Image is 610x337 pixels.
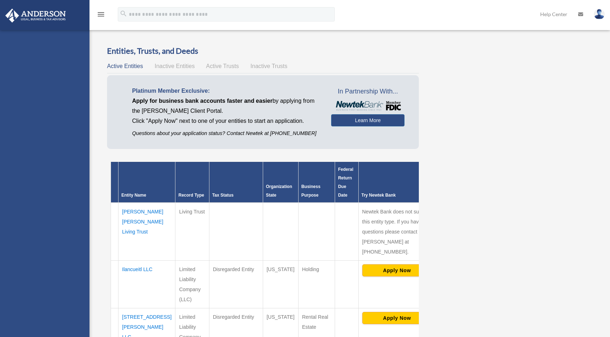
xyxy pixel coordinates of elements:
a: Learn More [331,114,405,126]
span: Inactive Trusts [251,63,287,69]
img: NewtekBankLogoSM.png [335,101,401,111]
th: Entity Name [118,162,175,203]
span: Apply for business bank accounts faster and easier [132,98,272,104]
td: Newtek Bank does not support this entity type. If you have questions please contact [PERSON_NAME]... [358,203,436,261]
td: [US_STATE] [263,260,298,308]
td: [PERSON_NAME] [PERSON_NAME] Living Trust [118,203,175,261]
a: menu [97,13,105,19]
td: Limited Liability Company (LLC) [175,260,209,308]
p: Click "Apply Now" next to one of your entities to start an application. [132,116,320,126]
th: Federal Return Due Date [335,162,358,203]
button: Apply Now [362,312,432,324]
i: search [120,10,127,18]
img: User Pic [594,9,605,19]
div: Try Newtek Bank [362,191,433,199]
i: menu [97,10,105,19]
img: Anderson Advisors Platinum Portal [3,9,68,23]
th: Organization State [263,162,298,203]
td: Ilancueitl LLC [118,260,175,308]
td: Disregarded Entity [209,260,263,308]
span: Inactive Entities [155,63,195,69]
span: In Partnership With... [331,86,405,97]
th: Tax Status [209,162,263,203]
p: Platinum Member Exclusive: [132,86,320,96]
p: by applying from the [PERSON_NAME] Client Portal. [132,96,320,116]
th: Business Purpose [298,162,335,203]
span: Active Entities [107,63,143,69]
th: Record Type [175,162,209,203]
td: Living Trust [175,203,209,261]
p: Questions about your application status? Contact Newtek at [PHONE_NUMBER] [132,129,320,138]
td: Holding [298,260,335,308]
h3: Entities, Trusts, and Deeds [107,45,419,57]
span: Active Trusts [206,63,239,69]
button: Apply Now [362,264,432,276]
